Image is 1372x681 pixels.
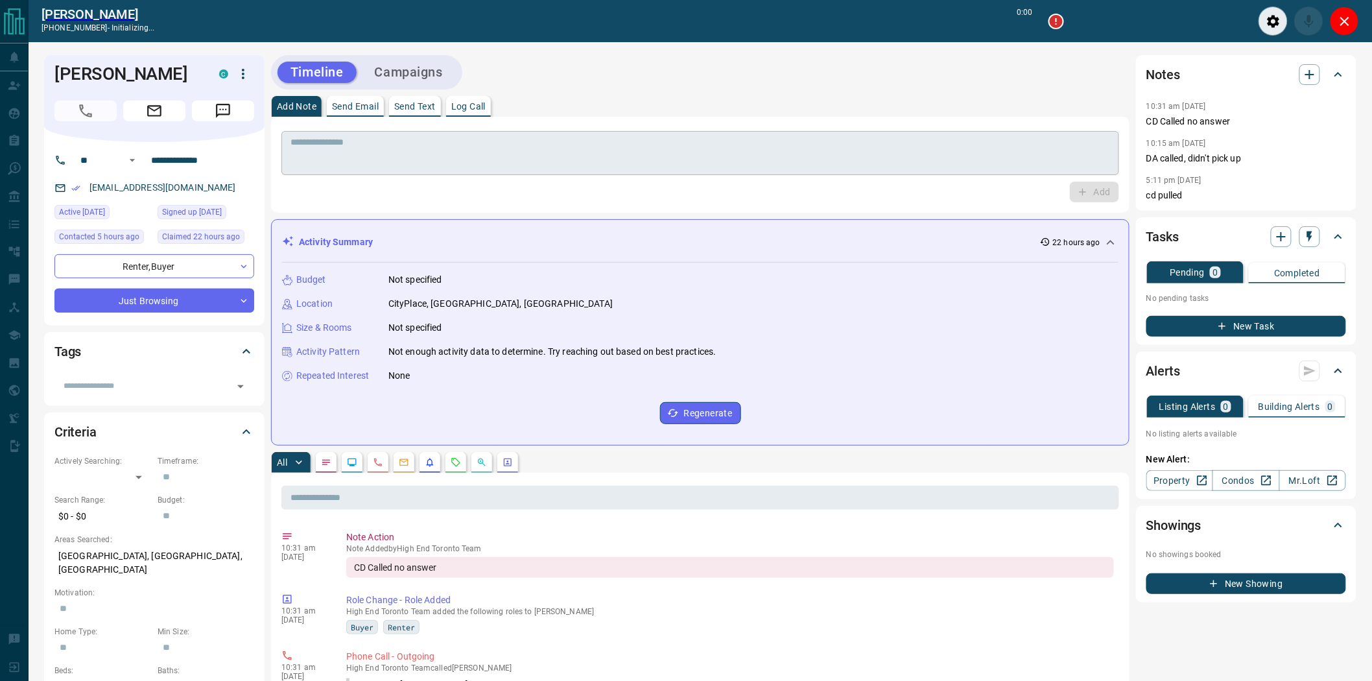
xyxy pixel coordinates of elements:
p: Baths: [158,665,254,676]
p: [GEOGRAPHIC_DATA], [GEOGRAPHIC_DATA], [GEOGRAPHIC_DATA] [54,545,254,580]
div: Sun Sep 14 2025 [158,205,254,223]
div: CD Called no answer [346,557,1114,578]
div: Sun Sep 14 2025 [54,205,151,223]
p: Motivation: [54,587,254,599]
button: Campaigns [362,62,456,83]
div: Criteria [54,416,254,448]
div: Alerts [1146,355,1346,387]
svg: Agent Actions [503,457,513,468]
p: cd pulled [1146,189,1346,202]
p: Home Type: [54,626,151,638]
span: initializing... [112,23,155,32]
span: Buyer [351,621,373,634]
div: Activity Summary22 hours ago [282,230,1118,254]
p: [DATE] [281,672,327,681]
p: Not enough activity data to determine. Try reaching out based on best practices. [388,345,716,359]
p: CityPlace, [GEOGRAPHIC_DATA], [GEOGRAPHIC_DATA] [388,297,613,311]
p: New Alert: [1146,453,1346,466]
p: Completed [1274,269,1320,278]
span: Signed up [DATE] [162,206,222,219]
a: [EMAIL_ADDRESS][DOMAIN_NAME] [89,182,236,193]
p: No pending tasks [1146,289,1346,308]
p: Size & Rooms [296,321,352,335]
a: Condos [1212,470,1279,491]
p: Beds: [54,665,151,676]
span: Contacted 5 hours ago [59,230,139,243]
svg: Opportunities [477,457,487,468]
p: [DATE] [281,615,327,625]
svg: Emails [399,457,409,468]
a: Mr.Loft [1279,470,1346,491]
p: 22 hours ago [1053,237,1100,248]
div: Renter , Buyer [54,254,254,278]
span: Call [54,101,117,121]
h2: Tasks [1146,226,1179,247]
p: DA called, didn't pick up [1146,152,1346,165]
div: Tasks [1146,221,1346,252]
div: Showings [1146,510,1346,541]
p: 0 [1328,402,1333,411]
p: Add Note [277,102,316,111]
div: Notes [1146,59,1346,90]
p: High End Toronto Team added the following roles to [PERSON_NAME] [346,607,1114,616]
p: Note Added by High End Toronto Team [346,544,1114,553]
p: High End Toronto Team called [PERSON_NAME] [346,663,1114,673]
h2: Criteria [54,422,97,442]
p: 0 [1224,402,1229,411]
p: Send Email [332,102,379,111]
span: Renter [388,621,415,634]
p: 5:11 pm [DATE] [1146,176,1201,185]
p: 10:31 am [281,544,327,553]
p: Min Size: [158,626,254,638]
p: 10:31 am [281,606,327,615]
button: Open [231,377,250,396]
p: Not specified [388,321,442,335]
p: Budget [296,273,326,287]
a: [PERSON_NAME] [41,6,155,22]
p: [PHONE_NUMBER] - [41,22,155,34]
p: Role Change - Role Added [346,593,1114,607]
p: Phone Call - Outgoing [346,650,1114,663]
p: Listing Alerts [1159,402,1216,411]
p: CD Called no answer [1146,115,1346,128]
svg: Requests [451,457,461,468]
span: Active [DATE] [59,206,105,219]
p: No listing alerts available [1146,428,1346,440]
button: Regenerate [660,402,741,424]
p: Repeated Interest [296,369,369,383]
p: Pending [1170,268,1205,277]
p: 0 [1212,268,1218,277]
h1: [PERSON_NAME] [54,64,200,84]
span: Message [192,101,254,121]
div: Just Browsing [54,289,254,313]
svg: Email Verified [71,184,80,193]
p: $0 - $0 [54,506,151,527]
p: Activity Summary [299,235,373,249]
a: Property [1146,470,1213,491]
p: Note Action [346,531,1114,544]
p: 10:31 am [DATE] [1146,102,1206,111]
h2: Tags [54,341,81,362]
svg: Notes [321,457,331,468]
div: Tags [54,336,254,367]
p: All [277,458,287,467]
h2: Showings [1146,515,1201,536]
svg: Lead Browsing Activity [347,457,357,468]
div: Mute [1294,6,1323,36]
h2: Alerts [1146,361,1180,381]
button: Timeline [278,62,357,83]
p: Location [296,297,333,311]
button: Open [124,152,140,168]
p: Actively Searching: [54,455,151,467]
p: Areas Searched: [54,534,254,545]
div: Sun Sep 14 2025 [158,230,254,248]
button: New Showing [1146,573,1346,594]
p: Activity Pattern [296,345,360,359]
p: Not specified [388,273,442,287]
p: Timeframe: [158,455,254,467]
p: [DATE] [281,553,327,562]
p: None [388,369,410,383]
span: Claimed 22 hours ago [162,230,240,243]
div: Close [1330,6,1359,36]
